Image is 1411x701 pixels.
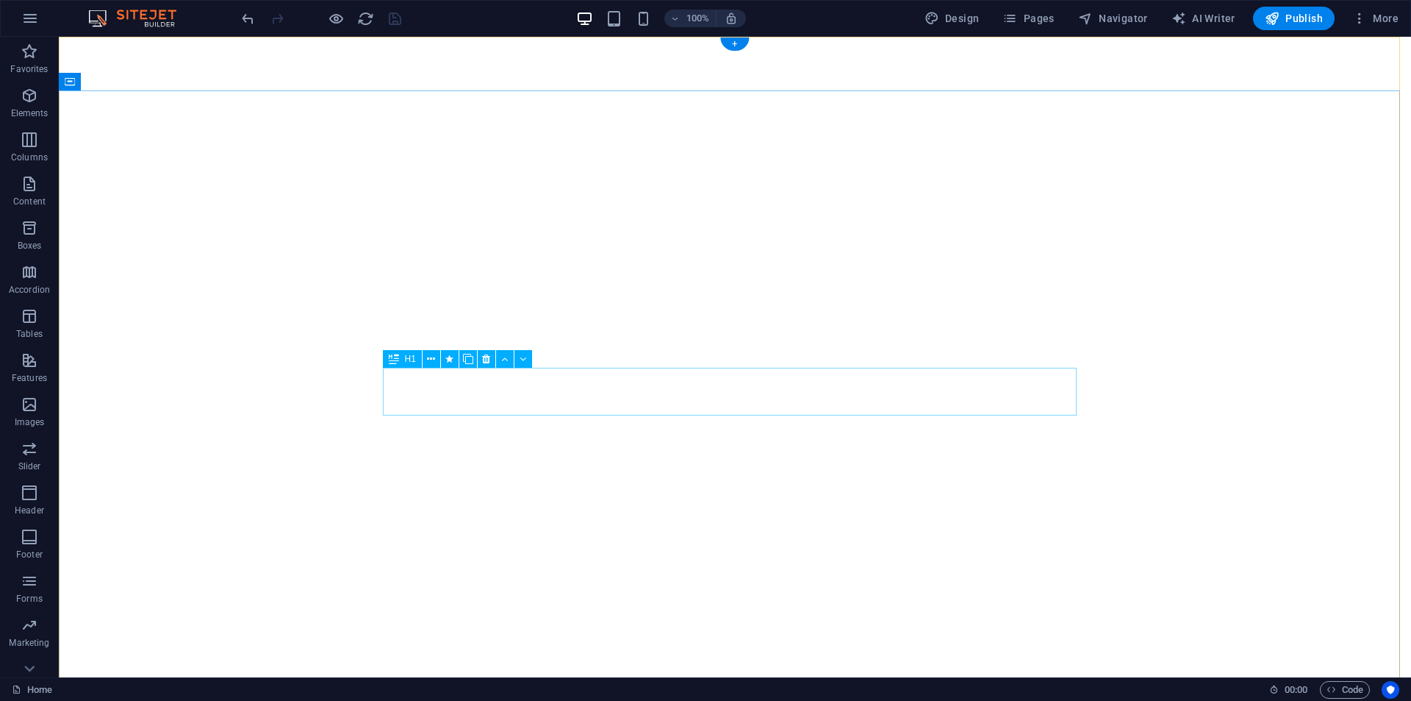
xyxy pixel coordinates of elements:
p: Elements [11,107,49,119]
button: Pages [997,7,1060,30]
a: Click to cancel selection. Double-click to open Pages [12,681,52,699]
i: Undo: Change animation (Ctrl+Z) [240,10,256,27]
button: AI Writer [1166,7,1241,30]
h6: Session time [1269,681,1308,699]
p: Slider [18,460,41,472]
h6: 100% [686,10,710,27]
span: More [1352,11,1399,26]
img: Editor Logo [85,10,195,27]
button: Design [919,7,985,30]
p: Header [15,505,44,516]
span: H1 [405,355,416,363]
p: Content [13,196,46,207]
p: Images [15,416,45,428]
button: reload [356,10,374,27]
button: Publish [1253,7,1335,30]
p: Accordion [9,284,50,296]
span: Pages [1002,11,1054,26]
span: Code [1326,681,1363,699]
p: Tables [16,328,43,340]
button: Navigator [1072,7,1154,30]
button: 100% [664,10,717,27]
button: Click here to leave preview mode and continue editing [327,10,345,27]
i: Reload page [357,10,374,27]
p: Boxes [18,240,42,252]
button: Code [1320,681,1370,699]
p: Columns [11,152,48,163]
button: Usercentrics [1382,681,1399,699]
span: : [1295,684,1297,695]
span: 00 00 [1285,681,1307,699]
span: AI Writer [1171,11,1235,26]
p: Footer [16,549,43,561]
span: Publish [1265,11,1323,26]
button: undo [239,10,256,27]
i: On resize automatically adjust zoom level to fit chosen device. [725,12,738,25]
div: + [720,38,749,51]
p: Marketing [9,637,49,649]
p: Features [12,372,47,384]
span: Navigator [1078,11,1148,26]
span: Design [924,11,980,26]
div: Design (Ctrl+Alt+Y) [919,7,985,30]
button: More [1346,7,1404,30]
p: Forms [16,593,43,605]
p: Favorites [10,63,48,75]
